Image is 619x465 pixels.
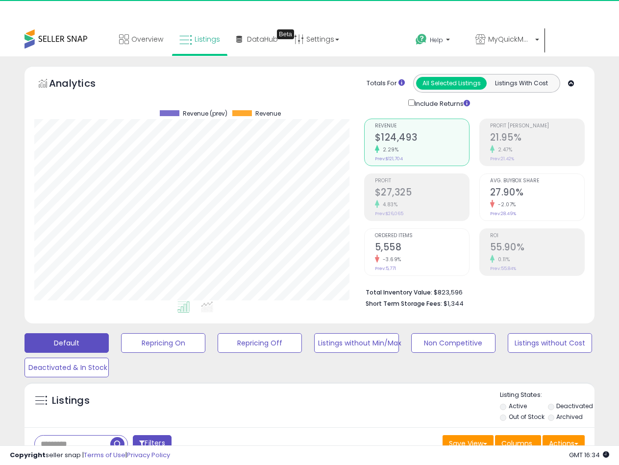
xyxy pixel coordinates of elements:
[411,333,495,353] button: Non Competitive
[375,178,469,184] span: Profit
[468,24,546,56] a: MyQuickMart
[490,156,514,162] small: Prev: 21.42%
[25,358,109,377] button: Deactivated & In Stock
[367,79,405,88] div: Totals For
[84,450,125,460] a: Terms of Use
[375,242,469,255] h2: 5,558
[229,24,285,54] a: DataHub
[509,413,545,421] label: Out of Stock
[490,211,516,217] small: Prev: 28.49%
[287,24,347,54] a: Settings
[25,333,109,353] button: Default
[375,211,403,217] small: Prev: $26,065
[112,24,171,54] a: Overview
[172,24,227,54] a: Listings
[379,201,398,208] small: 4.83%
[255,110,281,117] span: Revenue
[127,450,170,460] a: Privacy Policy
[509,402,527,410] label: Active
[133,435,171,452] button: Filters
[569,450,609,460] span: 2025-09-11 16:34 GMT
[490,266,516,271] small: Prev: 55.84%
[277,29,294,39] div: Tooltip anchor
[490,242,584,255] h2: 55.90%
[49,76,115,93] h5: Analytics
[444,299,464,308] span: $1,344
[490,123,584,129] span: Profit [PERSON_NAME]
[10,451,170,460] div: seller snap | |
[375,123,469,129] span: Revenue
[495,256,510,263] small: 0.11%
[543,435,585,452] button: Actions
[375,187,469,200] h2: $27,325
[443,435,494,452] button: Save View
[500,391,594,400] p: Listing States:
[218,333,302,353] button: Repricing Off
[490,132,584,145] h2: 21.95%
[501,439,532,448] span: Columns
[366,288,432,296] b: Total Inventory Value:
[52,394,90,408] h5: Listings
[416,77,487,90] button: All Selected Listings
[379,146,399,153] small: 2.29%
[490,178,584,184] span: Avg. Buybox Share
[10,450,46,460] strong: Copyright
[556,402,593,410] label: Deactivated
[375,132,469,145] h2: $124,493
[375,233,469,239] span: Ordered Items
[379,256,401,263] small: -3.69%
[556,413,583,421] label: Archived
[430,36,443,44] span: Help
[366,299,442,308] b: Short Term Storage Fees:
[121,333,205,353] button: Repricing On
[495,201,516,208] small: -2.07%
[490,233,584,239] span: ROI
[495,146,513,153] small: 2.47%
[486,77,557,90] button: Listings With Cost
[314,333,398,353] button: Listings without Min/Max
[247,34,278,44] span: DataHub
[183,110,227,117] span: Revenue (prev)
[495,435,541,452] button: Columns
[408,26,467,56] a: Help
[366,286,577,297] li: $823,596
[490,187,584,200] h2: 27.90%
[508,333,592,353] button: Listings without Cost
[195,34,220,44] span: Listings
[375,156,403,162] small: Prev: $121,704
[375,266,396,271] small: Prev: 5,771
[131,34,163,44] span: Overview
[415,33,427,46] i: Get Help
[488,34,532,44] span: MyQuickMart
[401,98,482,109] div: Include Returns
